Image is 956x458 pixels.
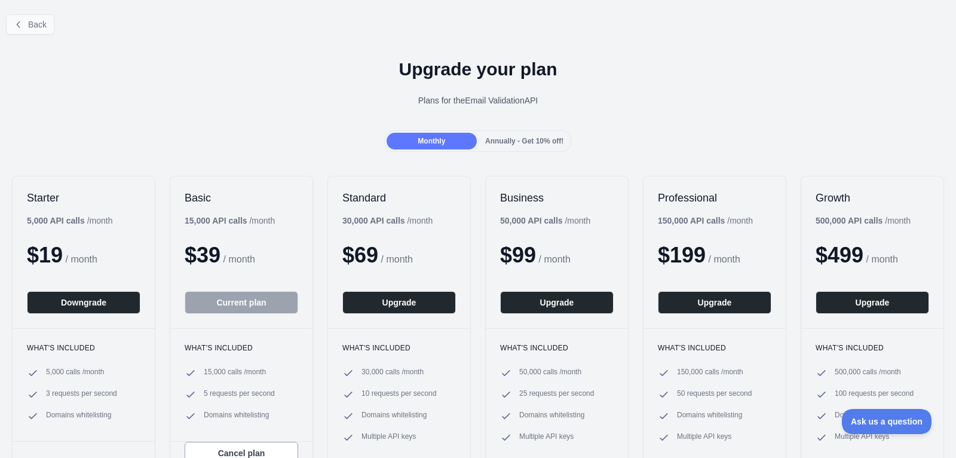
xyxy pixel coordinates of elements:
b: 30,000 API calls [342,216,405,225]
span: $ 99 [500,243,536,267]
b: 150,000 API calls [658,216,725,225]
span: / month [709,254,740,264]
div: / month [500,215,590,227]
span: / month [539,254,571,264]
span: $ 199 [658,243,706,267]
div: / month [342,215,433,227]
div: / month [658,215,753,227]
span: / month [381,254,413,264]
span: $ 69 [342,243,378,267]
iframe: Toggle Customer Support [842,409,932,434]
b: 50,000 API calls [500,216,563,225]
